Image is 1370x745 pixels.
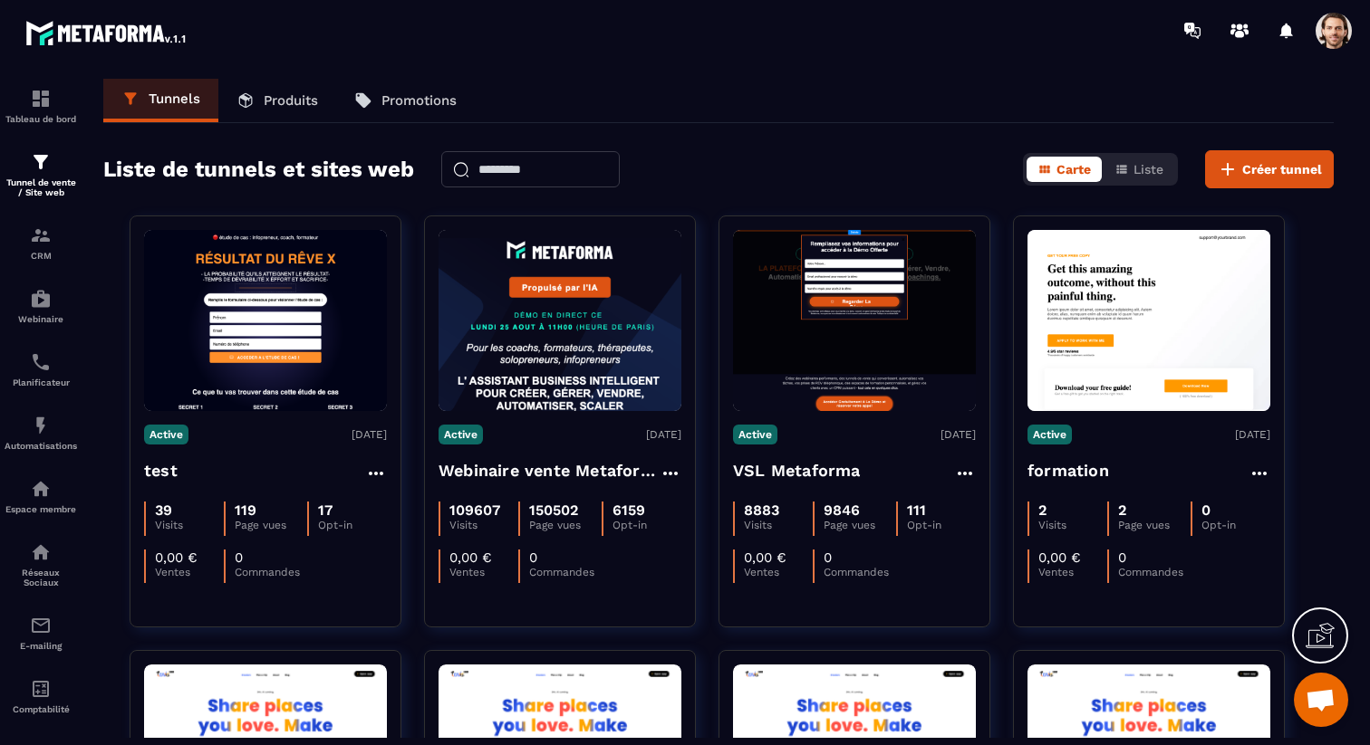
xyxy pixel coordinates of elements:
span: Créer tunnel [1242,160,1322,178]
img: logo [25,16,188,49]
h4: Webinaire vente Metaforma [439,458,660,483]
p: Active [439,425,483,444]
img: scheduler [30,351,52,373]
p: Opt-in [907,519,976,531]
p: Page vues [529,519,601,531]
p: Tunnels [149,91,200,107]
p: 2 [1038,501,1047,519]
h2: Liste de tunnels et sites web [103,151,414,187]
a: automationsautomationsAutomatisations [5,401,77,464]
p: Ventes [449,566,518,578]
a: formationformationTableau de bord [5,74,77,138]
p: Visits [744,519,813,531]
p: 111 [907,501,926,519]
p: 0 [824,549,832,566]
p: [DATE] [646,428,681,441]
p: Ventes [1038,566,1107,578]
p: [DATE] [941,428,976,441]
p: Commandes [1118,566,1187,578]
a: Promotions [336,79,475,122]
a: automationsautomationsWebinaire [5,274,77,338]
span: Carte [1056,162,1091,177]
p: 0,00 € [155,549,198,566]
p: Produits [264,92,318,109]
img: automations [30,288,52,310]
p: Promotions [381,92,457,109]
p: Commandes [235,566,304,578]
h4: test [144,458,178,483]
button: Créer tunnel [1205,150,1334,188]
button: Carte [1027,157,1102,182]
img: accountant [30,678,52,700]
p: 150502 [529,501,578,519]
p: Opt-in [318,519,387,531]
p: 0 [1118,549,1126,566]
p: Visits [449,519,518,531]
img: formation [30,88,52,110]
p: 0,00 € [744,549,786,566]
p: Tableau de bord [5,114,77,124]
p: 8883 [744,501,779,519]
p: Page vues [1118,519,1190,531]
p: Espace membre [5,504,77,514]
p: Visits [1038,519,1107,531]
p: 2 [1118,501,1126,519]
p: 0,00 € [1038,549,1081,566]
p: [DATE] [1235,428,1270,441]
a: social-networksocial-networkRéseaux Sociaux [5,528,77,601]
p: 119 [235,501,256,519]
p: Tunnel de vente / Site web [5,177,77,197]
p: Automatisations [5,441,77,451]
a: accountantaccountantComptabilité [5,664,77,728]
img: image [1027,230,1270,411]
p: 6159 [613,501,645,519]
p: Page vues [235,519,306,531]
img: automations [30,478,52,500]
p: 109607 [449,501,500,519]
img: social-network [30,541,52,563]
p: 0 [1201,501,1211,519]
p: Opt-in [1201,519,1270,531]
p: 0,00 € [449,549,492,566]
p: [DATE] [352,428,387,441]
img: automations [30,415,52,436]
p: Webinaire [5,314,77,324]
p: 9846 [824,501,860,519]
img: image [439,230,681,411]
h4: formation [1027,458,1109,483]
a: schedulerschedulerPlanificateur [5,338,77,401]
p: Commandes [824,566,892,578]
img: email [30,615,52,636]
a: emailemailE-mailing [5,601,77,664]
p: 0 [529,549,537,566]
p: E-mailing [5,641,77,651]
a: Tunnels [103,79,218,122]
p: Active [733,425,777,444]
button: Liste [1104,157,1174,182]
p: Ventes [744,566,813,578]
img: image [733,230,976,411]
p: Commandes [529,566,598,578]
a: automationsautomationsEspace membre [5,464,77,528]
p: Visits [155,519,224,531]
p: Active [1027,425,1072,444]
h4: VSL Metaforma [733,458,861,483]
p: 0 [235,549,243,566]
span: Liste [1134,162,1163,177]
p: Ventes [155,566,224,578]
img: formation [30,151,52,173]
p: Active [144,425,188,444]
img: image [144,230,387,411]
p: Réseaux Sociaux [5,568,77,587]
a: Ouvrir le chat [1294,673,1348,727]
p: Opt-in [613,519,681,531]
p: CRM [5,251,77,261]
img: formation [30,224,52,246]
a: Produits [218,79,336,122]
a: formationformationTunnel de vente / Site web [5,138,77,211]
p: 39 [155,501,172,519]
p: 17 [318,501,333,519]
p: Page vues [824,519,895,531]
p: Comptabilité [5,704,77,714]
p: Planificateur [5,377,77,387]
